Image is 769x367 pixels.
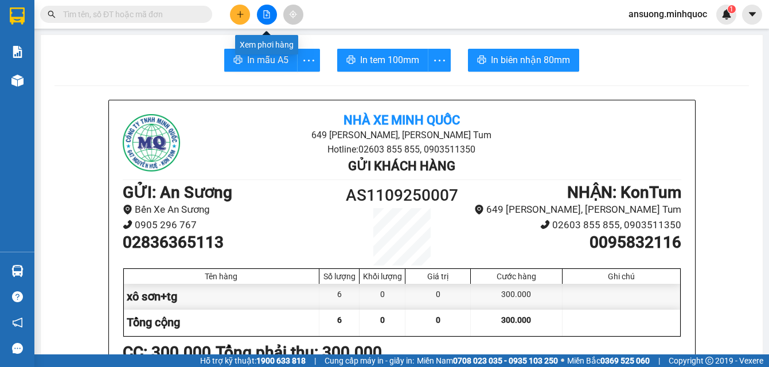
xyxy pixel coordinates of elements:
span: Tổng cộng [127,315,180,329]
span: 0 [436,315,440,325]
b: Nhà xe Minh Quốc [343,113,460,127]
span: | [658,354,660,367]
span: ⚪️ [561,358,564,363]
span: In biên nhận 80mm [491,53,570,67]
li: 02603 855 855, 0903511350 [471,217,681,233]
button: printerIn biên nhận 80mm [468,49,579,72]
button: file-add [257,5,277,25]
h1: AS1109250007 [332,183,472,208]
li: 0905 296 767 [123,217,332,233]
img: logo.jpg [123,114,180,171]
div: Ghi chú [565,272,677,281]
span: 1 [729,5,733,13]
span: ansuong.minhquoc [619,7,716,21]
strong: 0369 525 060 [600,356,650,365]
span: more [298,53,319,68]
b: Gửi khách hàng [348,159,455,173]
button: aim [283,5,303,25]
div: Xem phơi hàng [235,35,298,54]
span: copyright [705,357,713,365]
button: printerIn mẫu A5 [224,49,298,72]
span: phone [540,220,550,229]
button: printerIn tem 100mm [337,49,428,72]
span: question-circle [12,291,23,302]
img: logo-vxr [10,7,25,25]
img: warehouse-icon [11,265,24,277]
button: more [297,49,320,72]
button: caret-down [742,5,762,25]
sup: 1 [728,5,736,13]
div: Cước hàng [474,272,559,281]
div: 0 [405,284,471,310]
li: Bến Xe An Sương [123,202,332,217]
span: | [314,354,316,367]
span: plus [236,10,244,18]
b: GỬI : An Sương [123,183,232,202]
span: environment [123,205,132,214]
span: printer [477,55,486,66]
span: printer [346,55,356,66]
span: environment [474,205,484,214]
span: caret-down [747,9,758,19]
img: icon-new-feature [721,9,732,19]
span: message [12,343,23,354]
h1: 02836365113 [123,233,332,252]
strong: 1900 633 818 [256,356,306,365]
span: 0 [380,315,385,325]
span: 6 [337,315,342,325]
li: 649 [PERSON_NAME], [PERSON_NAME] Tum [216,128,588,142]
b: NHẬN : KonTum [567,183,681,202]
span: aim [289,10,297,18]
h1: 0095832116 [471,233,681,252]
div: Số lượng [322,272,356,281]
span: more [428,53,450,68]
li: Hotline: 02603 855 855, 0903511350 [216,142,588,157]
span: printer [233,55,243,66]
button: plus [230,5,250,25]
span: In mẫu A5 [247,53,288,67]
span: Miền Bắc [567,354,650,367]
div: xô sơn+tg [124,284,320,310]
input: Tìm tên, số ĐT hoặc mã đơn [63,8,198,21]
div: Tên hàng [127,272,317,281]
span: search [48,10,56,18]
div: 0 [360,284,405,310]
li: 649 [PERSON_NAME], [PERSON_NAME] Tum [471,202,681,217]
strong: 0708 023 035 - 0935 103 250 [453,356,558,365]
span: file-add [263,10,271,18]
img: warehouse-icon [11,75,24,87]
b: Tổng phải thu: 300.000 [216,343,382,362]
span: Miền Nam [417,354,558,367]
button: more [428,49,451,72]
span: Hỗ trợ kỹ thuật: [200,354,306,367]
div: 300.000 [471,284,562,310]
div: Giá trị [408,272,467,281]
div: 6 [319,284,360,310]
span: Cung cấp máy in - giấy in: [325,354,414,367]
span: 300.000 [501,315,531,325]
b: CC : 300.000 [123,343,211,362]
div: Khối lượng [362,272,402,281]
span: In tem 100mm [360,53,419,67]
img: solution-icon [11,46,24,58]
span: phone [123,220,132,229]
span: notification [12,317,23,328]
